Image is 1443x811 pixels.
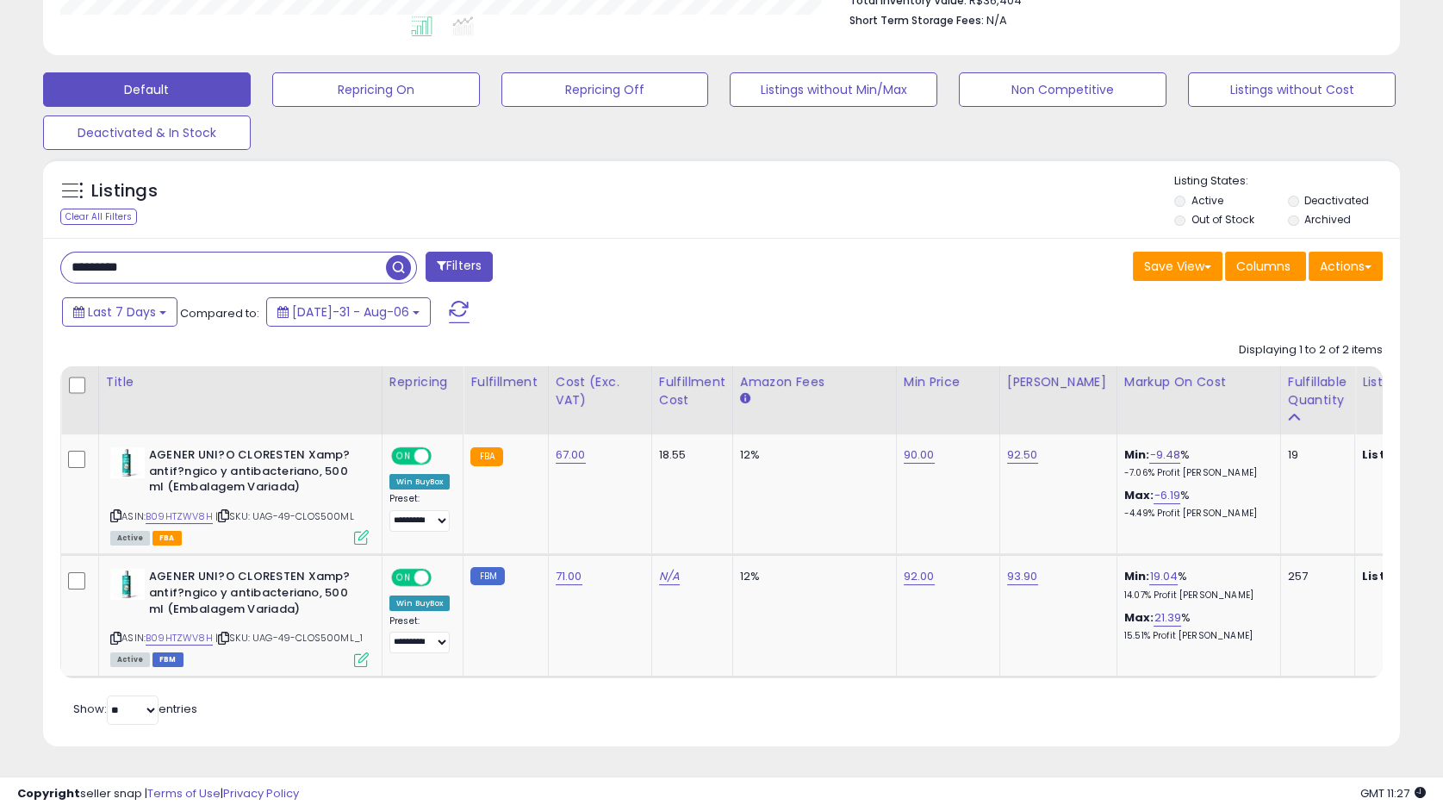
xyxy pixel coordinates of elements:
[62,297,177,327] button: Last 7 Days
[1154,609,1181,627] a: 21.39
[389,373,457,391] div: Repricing
[429,571,457,585] span: OFF
[904,568,935,585] a: 92.00
[849,13,984,28] b: Short Term Storage Fees:
[1288,373,1347,409] div: Fulfillable Quantity
[110,447,145,478] img: 31EUQWzubbL._SL40_.jpg
[266,297,431,327] button: [DATE]-31 - Aug-06
[1124,508,1267,520] p: -4.49% Profit [PERSON_NAME]
[1360,785,1426,802] span: 2025-08-16 11:27 GMT
[149,569,358,621] b: AGENER UNI?O CLORESTEN Xamp? antif?ngico y antibacteriano, 500 ml (Embalagem Variada)
[740,569,883,584] div: 12%
[1124,373,1273,391] div: Markup on Cost
[180,305,259,321] span: Compared to:
[1191,212,1254,227] label: Out of Stock
[292,303,409,321] span: [DATE]-31 - Aug-06
[1304,212,1351,227] label: Archived
[17,786,299,802] div: seller snap | |
[393,449,414,464] span: ON
[1191,193,1223,208] label: Active
[17,785,80,802] strong: Copyright
[43,115,251,150] button: Deactivated & In Stock
[1288,569,1341,584] div: 257
[1124,447,1267,479] div: %
[1124,610,1267,642] div: %
[470,373,540,391] div: Fulfillment
[389,596,451,611] div: Win BuyBox
[1174,173,1400,190] p: Listing States:
[147,785,221,802] a: Terms of Use
[470,567,504,585] small: FBM
[1288,447,1341,463] div: 19
[60,209,137,225] div: Clear All Filters
[1116,366,1280,434] th: The percentage added to the cost of goods (COGS) that forms the calculator for Min & Max prices.
[429,449,457,464] span: OFF
[1154,487,1180,504] a: -6.19
[223,785,299,802] a: Privacy Policy
[215,631,363,645] span: | SKU: UAG-49-CLOS500ML_1
[393,571,414,585] span: ON
[91,179,158,203] h5: Listings
[1225,252,1306,281] button: Columns
[110,531,150,546] span: All listings currently available for purchase on Amazon
[1236,258,1291,275] span: Columns
[110,569,369,664] div: ASIN:
[740,373,889,391] div: Amazon Fees
[88,303,156,321] span: Last 7 Days
[1124,609,1154,626] b: Max:
[1124,467,1267,479] p: -7.06% Profit [PERSON_NAME]
[1007,568,1038,585] a: 93.90
[1362,446,1440,463] b: Listed Price:
[1239,342,1383,359] div: Displaying 1 to 2 of 2 items
[1124,569,1267,601] div: %
[149,447,358,500] b: AGENER UNI?O CLORESTEN Xamp? antif?ngico y antibacteriano, 500 ml (Embalagem Variada)
[556,446,586,464] a: 67.00
[659,447,719,463] div: 18.55
[730,72,937,107] button: Listings without Min/Max
[1149,446,1180,464] a: -9.48
[659,373,725,409] div: Fulfillment Cost
[959,72,1166,107] button: Non Competitive
[1362,568,1440,584] b: Listed Price:
[556,568,582,585] a: 71.00
[1007,373,1110,391] div: [PERSON_NAME]
[556,373,644,409] div: Cost (Exc. VAT)
[106,373,375,391] div: Title
[904,446,935,464] a: 90.00
[1188,72,1396,107] button: Listings without Cost
[215,509,354,523] span: | SKU: UAG-49-CLOS500ML
[389,493,451,532] div: Preset:
[740,391,750,407] small: Amazon Fees.
[1309,252,1383,281] button: Actions
[1124,568,1150,584] b: Min:
[272,72,480,107] button: Repricing On
[1124,487,1154,503] b: Max:
[426,252,493,282] button: Filters
[659,568,680,585] a: N/A
[1007,446,1038,464] a: 92.50
[389,615,451,654] div: Preset:
[1124,590,1267,602] p: 14.07% Profit [PERSON_NAME]
[740,447,883,463] div: 12%
[146,509,213,524] a: B09HTZWV8H
[1124,446,1150,463] b: Min:
[110,447,369,543] div: ASIN:
[152,652,183,667] span: FBM
[43,72,251,107] button: Default
[152,531,182,546] span: FBA
[470,447,502,466] small: FBA
[501,72,709,107] button: Repricing Off
[146,631,213,646] a: B09HTZWV8H
[1124,630,1267,642] p: 15.51% Profit [PERSON_NAME]
[389,474,451,490] div: Win BuyBox
[73,701,197,717] span: Show: entries
[986,12,1007,28] span: N/A
[110,569,145,600] img: 31EUQWzubbL._SL40_.jpg
[1304,193,1369,208] label: Deactivated
[1133,252,1222,281] button: Save View
[904,373,992,391] div: Min Price
[1124,488,1267,520] div: %
[1149,568,1178,585] a: 19.04
[110,652,150,667] span: All listings currently available for purchase on Amazon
